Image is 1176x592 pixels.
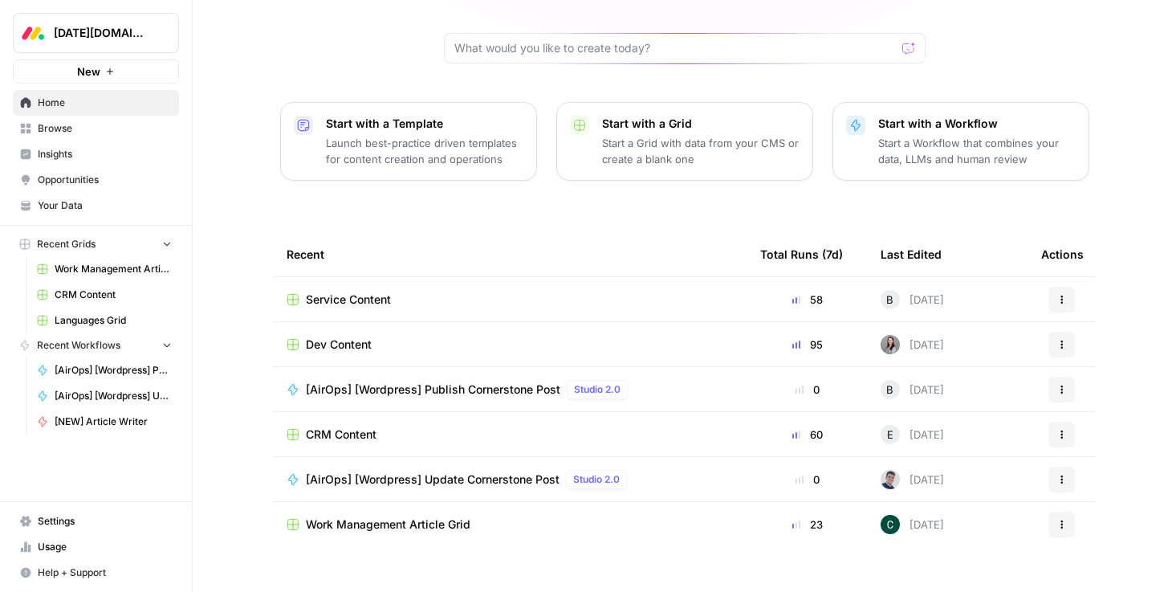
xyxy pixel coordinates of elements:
a: CRM Content [287,427,734,443]
a: [NEW] Article Writer [30,409,179,435]
div: 0 [760,472,855,488]
a: Opportunities [13,167,179,193]
span: Recent Workflows [37,338,120,353]
span: E [887,427,893,443]
span: B [886,382,893,398]
button: Recent Grids [13,232,179,256]
span: Your Data [38,198,172,213]
p: Start a Workflow that combines your data, LLMs and human review [878,135,1076,167]
a: Work Management Article Grid [30,256,179,282]
span: Help + Support [38,565,172,580]
span: Home [38,96,172,110]
span: Settings [38,514,172,529]
button: Start with a WorkflowStart a Workflow that combines your data, LLMs and human review [832,102,1089,181]
p: Launch best-practice driven templates for content creation and operations [326,135,523,167]
p: Start with a Grid [602,116,800,132]
span: CRM Content [55,288,172,302]
span: Service Content [306,292,391,308]
span: [NEW] Article Writer [55,414,172,429]
a: Insights [13,141,179,167]
span: New [77,63,100,80]
button: Workspace: Monday.com [13,13,179,53]
a: CRM Content [30,282,179,308]
a: [AirOps] [Wordpress] Update Cornerstone PostStudio 2.0 [287,470,734,489]
div: Recent [287,232,734,276]
span: Recent Grids [37,237,96,251]
a: Work Management Article Grid [287,516,734,533]
span: Studio 2.0 [574,382,621,397]
p: Start a Grid with data from your CMS or create a blank one [602,135,800,167]
a: Service Content [287,292,734,308]
div: 0 [760,382,855,398]
span: Work Management Article Grid [306,516,470,533]
a: [AirOps] [Wordpress] Publish Cornerstone Post [30,357,179,383]
span: [AirOps] [Wordpress] Publish Cornerstone Post [55,363,172,378]
span: Insights [38,147,172,161]
div: [DATE] [881,515,944,534]
div: 60 [760,427,855,443]
div: [DATE] [881,425,944,444]
button: Recent Workflows [13,333,179,357]
span: [AirOps] [Wordpress] Update Cornerstone Post [306,472,560,488]
input: What would you like to create today? [454,40,896,56]
a: Home [13,90,179,116]
a: Languages Grid [30,308,179,333]
span: [AirOps] [Wordpress] Publish Cornerstone Post [306,382,560,398]
div: [DATE] [881,380,944,399]
div: 58 [760,292,855,308]
button: Start with a GridStart a Grid with data from your CMS or create a blank one [556,102,813,181]
img: 0wmu78au1lfo96q8ngo6yaddb54d [881,335,900,354]
span: [AirOps] [Wordpress] Update Cornerstone Post [55,389,172,403]
span: Opportunities [38,173,172,187]
div: Actions [1041,232,1084,276]
span: CRM Content [306,427,376,443]
span: Browse [38,121,172,136]
div: [DATE] [881,335,944,354]
a: Settings [13,508,179,534]
img: oskm0cmuhabjb8ex6014qupaj5sj [881,470,900,489]
button: New [13,59,179,84]
span: [DATE][DOMAIN_NAME] [54,25,151,41]
span: Languages Grid [55,313,172,328]
p: Start with a Template [326,116,523,132]
a: [AirOps] [Wordpress] Publish Cornerstone PostStudio 2.0 [287,380,734,399]
a: Usage [13,534,179,560]
img: vwv6frqzyjkvcnqomnnxlvzyyij2 [881,515,900,534]
span: Usage [38,540,172,554]
span: Studio 2.0 [573,472,620,487]
div: [DATE] [881,290,944,309]
p: Start with a Workflow [878,116,1076,132]
img: Monday.com Logo [18,18,47,47]
span: Dev Content [306,337,372,353]
span: Work Management Article Grid [55,262,172,276]
button: Start with a TemplateLaunch best-practice driven templates for content creation and operations [280,102,537,181]
a: Dev Content [287,337,734,353]
a: Browse [13,116,179,141]
div: 23 [760,516,855,533]
div: [DATE] [881,470,944,489]
a: [AirOps] [Wordpress] Update Cornerstone Post [30,383,179,409]
div: Total Runs (7d) [760,232,843,276]
a: Your Data [13,193,179,218]
div: 95 [760,337,855,353]
div: Last Edited [881,232,942,276]
span: B [886,292,893,308]
button: Help + Support [13,560,179,586]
